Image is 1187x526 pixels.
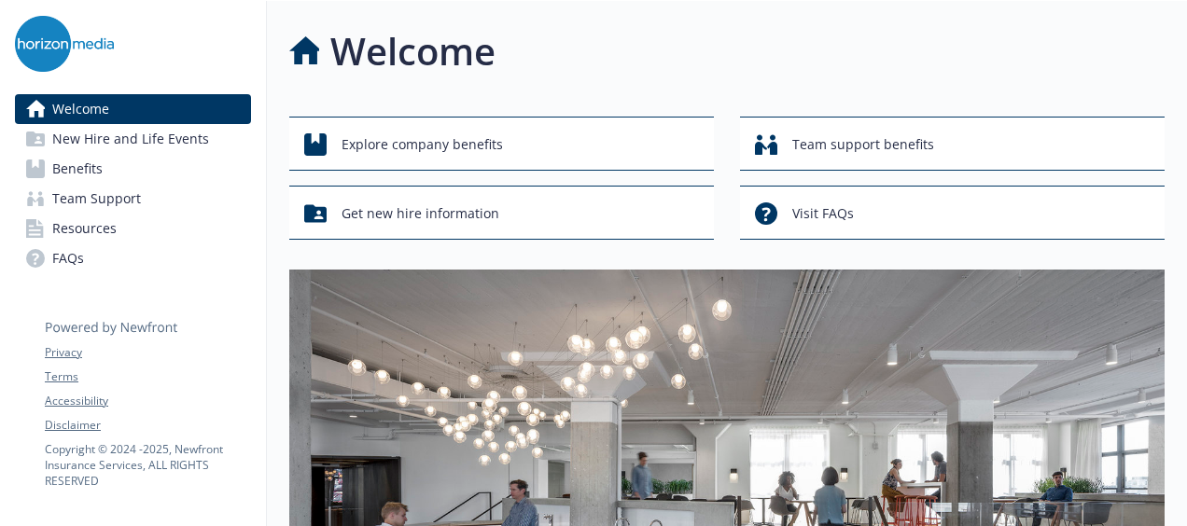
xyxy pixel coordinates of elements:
span: Get new hire information [342,196,499,231]
h1: Welcome [330,23,496,79]
a: Welcome [15,94,251,124]
a: Terms [45,368,250,385]
a: Team Support [15,184,251,214]
span: Welcome [52,94,109,124]
span: Team Support [52,184,141,214]
p: Copyright © 2024 - 2025 , Newfront Insurance Services, ALL RIGHTS RESERVED [45,441,250,489]
a: Benefits [15,154,251,184]
a: Resources [15,214,251,243]
a: Disclaimer [45,417,250,434]
button: Explore company benefits [289,117,714,171]
span: New Hire and Life Events [52,124,209,154]
span: Explore company benefits [342,127,503,162]
button: Get new hire information [289,186,714,240]
button: Visit FAQs [740,186,1165,240]
span: Benefits [52,154,103,184]
span: Visit FAQs [792,196,854,231]
a: Accessibility [45,393,250,409]
span: FAQs [52,243,84,273]
a: FAQs [15,243,251,273]
span: Resources [52,214,117,243]
a: Privacy [45,344,250,361]
a: New Hire and Life Events [15,124,251,154]
span: Team support benefits [792,127,934,162]
button: Team support benefits [740,117,1165,171]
